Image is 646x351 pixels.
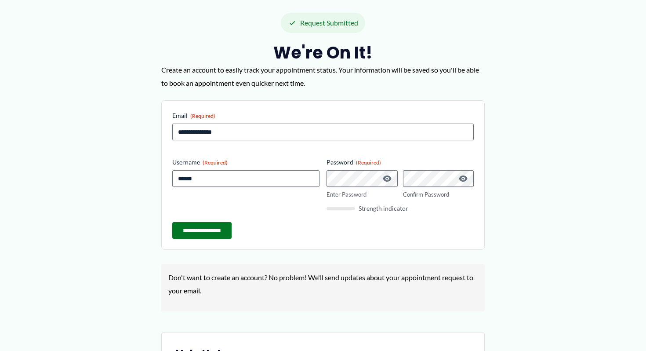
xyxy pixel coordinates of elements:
[327,158,381,167] legend: Password
[161,42,485,63] h2: We're on it!
[281,13,365,33] div: Request Submitted
[327,205,474,212] div: Strength indicator
[458,173,468,184] button: Show Password
[356,159,381,166] span: (Required)
[161,63,485,89] p: Create an account to easily track your appointment status. Your information will be saved so you'...
[327,190,398,199] label: Enter Password
[172,158,319,167] label: Username
[190,113,215,119] span: (Required)
[172,111,474,120] label: Email
[203,159,228,166] span: (Required)
[168,271,478,297] p: Don't want to create an account? No problem! We'll send updates about your appointment request to...
[403,190,474,199] label: Confirm Password
[382,173,392,184] button: Show Password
